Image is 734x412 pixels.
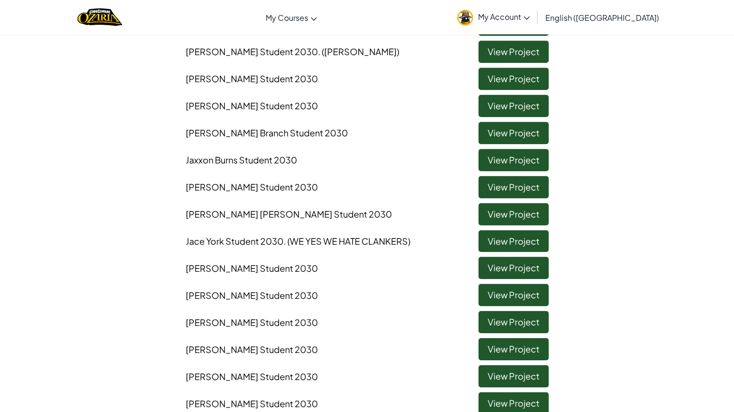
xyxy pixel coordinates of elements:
[186,73,318,84] span: [PERSON_NAME] Student 2030
[545,13,659,23] span: English ([GEOGRAPHIC_DATA])
[457,10,473,26] img: avatar
[479,257,549,279] a: View Project
[540,4,664,30] a: English ([GEOGRAPHIC_DATA])
[479,284,549,306] a: View Project
[479,365,549,387] a: View Project
[186,398,318,409] span: [PERSON_NAME] Student 2030
[479,311,549,333] a: View Project
[479,95,549,117] a: View Project
[186,181,318,192] span: [PERSON_NAME] Student 2030
[77,7,122,27] a: Ozaria by CodeCombat logo
[479,176,549,198] a: View Project
[479,203,549,225] a: View Project
[186,127,348,138] span: [PERSON_NAME] Branch Student 2030
[479,41,549,63] a: View Project
[261,4,322,30] a: My Courses
[479,230,549,252] a: View Project
[186,371,318,382] span: [PERSON_NAME] Student 2030
[186,317,318,328] span: [PERSON_NAME] Student 2030
[186,154,297,165] span: Jaxxon Burns Student 2030
[479,149,549,171] a: View Project
[186,208,392,220] span: [PERSON_NAME] [PERSON_NAME] Student 2030
[77,7,122,27] img: Home
[186,263,318,274] span: [PERSON_NAME] Student 2030
[479,68,549,90] a: View Project
[478,12,530,22] span: My Account
[186,235,410,247] span: Jace York Student 2030
[186,46,399,57] span: [PERSON_NAME] Student 2030
[284,235,410,247] span: . (WE YES WE HATE CLANKERS)
[452,2,535,32] a: My Account
[318,46,399,57] span: . ([PERSON_NAME])
[479,122,549,144] a: View Project
[186,100,318,111] span: [PERSON_NAME] Student 2030
[479,338,549,360] a: View Project
[186,290,318,301] span: [PERSON_NAME] Student 2030
[266,13,308,23] span: My Courses
[186,344,318,355] span: [PERSON_NAME] Student 2030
